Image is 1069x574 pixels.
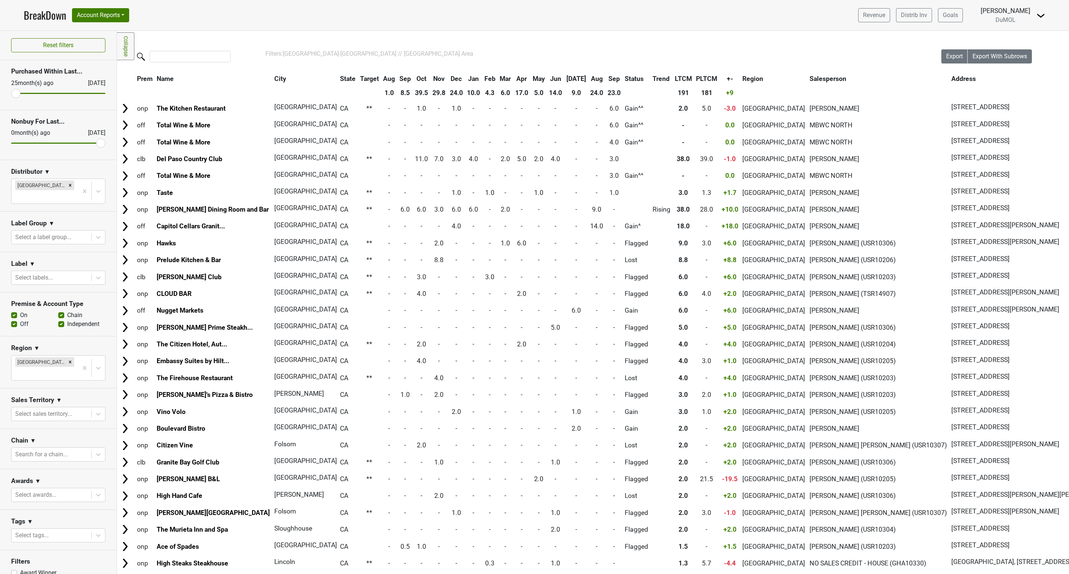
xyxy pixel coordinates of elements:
[157,155,222,163] a: Del Paso Country Club
[135,185,154,200] td: onp
[340,121,348,129] span: CA
[120,490,131,502] img: Arrow right
[27,517,33,526] span: ▼
[120,288,131,299] img: Arrow right
[682,172,684,179] span: -
[951,136,1010,146] span: [STREET_ADDRESS]
[896,8,932,22] a: Distrib Inv
[951,203,1010,213] span: [STREET_ADDRESS]
[465,72,482,85] th: Jan: activate to sort column ascending
[651,72,672,85] th: Trend: activate to sort column ascending
[810,155,859,163] span: [PERSON_NAME]
[452,105,461,112] span: 1.0
[120,170,131,182] img: Arrow right
[575,105,577,112] span: -
[283,50,473,57] span: [GEOGRAPHIC_DATA]-[GEOGRAPHIC_DATA] // [GEOGRAPHIC_DATA] Area
[157,357,229,365] a: Embassy Suites by Hilt...
[11,128,70,137] div: 0 month(s) ago
[521,121,523,129] span: -
[11,518,25,525] h3: Tags
[398,86,413,100] th: 8.5
[340,105,348,112] span: CA
[706,172,707,179] span: -
[29,260,35,268] span: ▼
[504,172,506,179] span: -
[417,105,426,112] span: 1.0
[157,459,219,466] a: Granite Bay Golf Club
[438,121,440,129] span: -
[20,311,27,320] label: On
[388,138,390,146] span: -
[555,121,556,129] span: -
[679,189,688,196] span: 3.0
[135,72,154,85] th: Prem: activate to sort column ascending
[972,53,1027,60] span: Export With Subrows
[810,105,859,112] span: [PERSON_NAME]
[421,121,422,129] span: -
[120,322,131,333] img: Arrow right
[808,72,949,85] th: Salesperson: activate to sort column ascending
[157,324,253,331] a: [PERSON_NAME] Prime Steakh...
[388,121,390,129] span: -
[157,425,205,432] a: Boulevard Bistro
[120,153,131,164] img: Arrow right
[415,155,428,163] span: 11.0
[20,320,29,329] label: Off
[981,6,1030,16] div: [PERSON_NAME]
[118,72,134,85] th: &nbsp;: activate to sort column ascending
[11,477,33,485] h3: Awards
[157,340,227,348] a: The Citizen Hotel, Aut...
[448,72,465,85] th: Dec: activate to sort column ascending
[521,138,523,146] span: -
[120,558,131,569] img: Arrow right
[49,219,55,228] span: ▼
[720,72,740,85] th: +-: activate to sort column ascending
[265,49,921,58] div: Filters:
[11,344,32,352] h3: Region
[473,105,474,112] span: -
[941,49,968,63] button: Export
[946,53,963,60] span: Export
[67,320,99,329] label: Independent
[388,105,390,112] span: -
[120,254,131,265] img: Arrow right
[338,72,357,85] th: State: activate to sort column ascending
[157,105,226,112] a: The Kitchen Restaurant
[694,72,719,85] th: PLTCM: activate to sort column ascending
[483,86,497,100] th: 4.3
[677,155,690,163] span: 38.0
[741,72,807,85] th: Region: activate to sort column ascending
[455,172,457,179] span: -
[513,72,530,85] th: Apr: activate to sort column ascending
[696,75,717,82] span: PLTCM
[157,189,173,196] a: Taste
[538,105,540,112] span: -
[155,72,272,85] th: Name: activate to sort column ascending
[120,389,131,400] img: Arrow right
[11,68,105,75] h3: Purchased Within Last...
[24,7,66,23] a: BreakDown
[157,121,210,129] a: Total Wine & More
[531,86,547,100] th: 5.0
[120,406,131,417] img: Arrow right
[538,138,540,146] span: -
[72,8,129,22] button: Account Reports
[157,560,228,567] a: High Steaks Steakhouse
[551,155,560,163] span: 4.0
[489,138,491,146] span: -
[135,151,154,167] td: clb
[534,189,543,196] span: 1.0
[725,138,735,146] span: 0.0
[653,75,670,82] span: Trend
[431,86,447,100] th: 29.8
[534,155,543,163] span: 2.0
[504,138,506,146] span: -
[340,138,348,146] span: CA
[547,72,564,85] th: Jun: activate to sort column ascending
[413,72,430,85] th: Oct: activate to sort column ascending
[575,189,577,196] span: -
[596,155,598,163] span: -
[11,260,27,268] h3: Label
[473,121,474,129] span: -
[682,121,684,129] span: -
